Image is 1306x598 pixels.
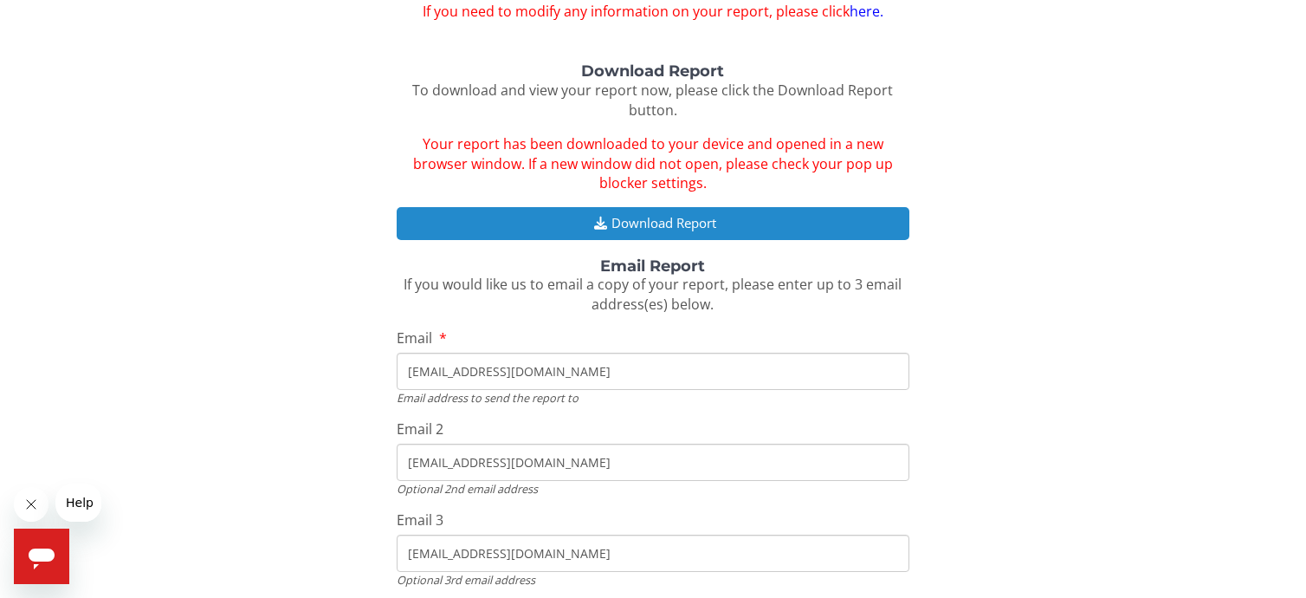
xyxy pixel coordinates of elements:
[397,2,908,22] span: If you need to modify any information on your report, please click
[397,481,908,497] div: Optional 2nd email address
[850,2,883,21] a: here.
[413,134,893,193] span: Your report has been downloaded to your device and opened in a new browser window. If a new windo...
[397,328,432,348] span: Email
[55,484,101,522] iframe: Message from company
[14,487,48,522] iframe: Close message
[581,62,724,81] strong: Download Report
[397,510,443,530] span: Email 3
[397,419,443,439] span: Email 2
[600,257,705,276] strong: Email Report
[397,572,908,588] div: Optional 3rd email address
[412,81,893,120] span: To download and view your report now, please click the Download Report button.
[397,390,908,406] div: Email address to send the report to
[14,529,69,584] iframe: Button to launch messaging window
[397,207,908,239] button: Download Report
[404,275,902,314] span: If you would like us to email a copy of your report, please enter up to 3 email address(es) below.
